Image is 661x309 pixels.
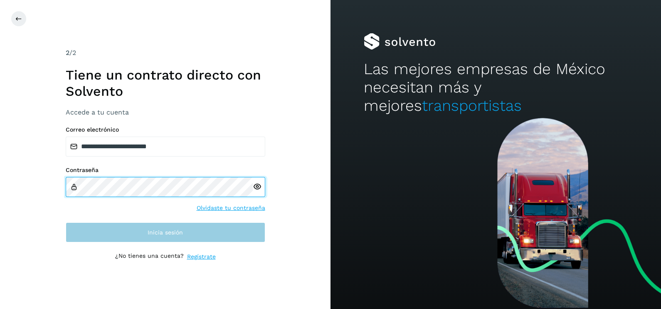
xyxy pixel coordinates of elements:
[66,108,265,116] h3: Accede a tu cuenta
[66,126,265,133] label: Correo electrónico
[66,67,265,99] h1: Tiene un contrato directo con Solvento
[197,204,265,212] a: Olvidaste tu contraseña
[364,60,628,115] h2: Las mejores empresas de México necesitan más y mejores
[66,49,69,57] span: 2
[66,222,265,242] button: Inicia sesión
[66,48,265,58] div: /2
[422,97,522,115] span: transportistas
[115,252,184,261] p: ¿No tienes una cuenta?
[148,229,183,235] span: Inicia sesión
[66,167,265,174] label: Contraseña
[187,252,216,261] a: Regístrate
